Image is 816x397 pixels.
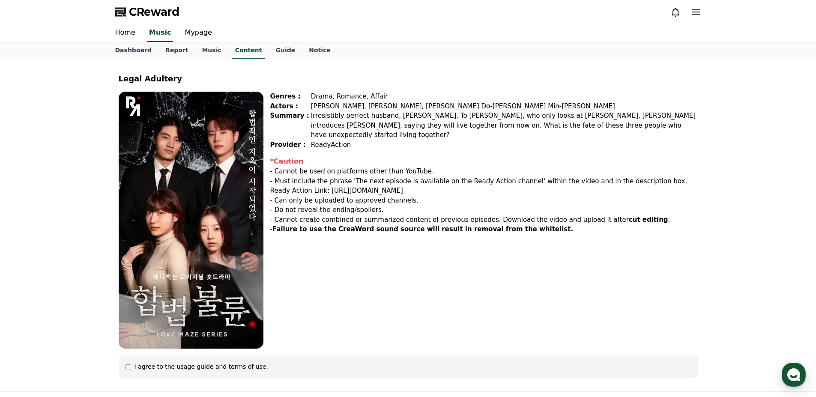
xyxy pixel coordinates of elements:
a: 대화 [57,272,111,293]
div: Legal Adultery [119,73,698,85]
strong: cut editing [629,216,668,224]
span: 설정 [132,284,143,291]
div: Actors : [270,101,309,111]
div: - Cannot create combined or summarized content of previous episodes. Download the video and uploa... [270,215,698,225]
div: ReadyAction [311,140,698,150]
div: [PERSON_NAME], [PERSON_NAME], [PERSON_NAME] Do-[PERSON_NAME] Min-[PERSON_NAME] [311,101,698,111]
div: Irresistibly perfect husband, [PERSON_NAME]. To [PERSON_NAME], who only looks at [PERSON_NAME], [... [311,111,698,140]
div: Drama, Romance, Affair [311,92,698,101]
div: - Can only be uploaded to approved channels. [270,196,698,206]
div: I agree to the usage guide and terms of use. [135,362,268,371]
div: - Must include the phrase 'The next episode is available on the Ready Action channel' within the ... [270,176,698,196]
span: CReward [129,5,179,19]
a: Mypage [178,24,219,42]
div: *Caution [270,156,698,167]
a: 홈 [3,272,57,293]
a: 설정 [111,272,164,293]
a: CReward [115,5,179,19]
a: Music [147,24,173,42]
strong: Failure to use the CreaWord sound source will result in removal from the whitelist. [272,225,573,233]
div: - Do not reveal the ending/spoilers. [270,205,698,215]
div: - Cannot be used on platforms other than YouTube. [270,167,698,176]
a: Home [108,24,142,42]
a: Guide [269,42,302,59]
a: Dashboard [108,42,158,59]
a: Content [232,42,266,59]
img: video [119,92,263,349]
a: Report [158,42,195,59]
div: - [270,224,698,234]
span: 홈 [27,284,32,291]
img: logo [119,92,148,121]
div: Genres : [270,92,309,101]
div: Summary : [270,111,309,140]
a: Music [195,42,228,59]
span: 대화 [78,285,89,292]
a: Notice [302,42,338,59]
div: Provider : [270,140,309,150]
